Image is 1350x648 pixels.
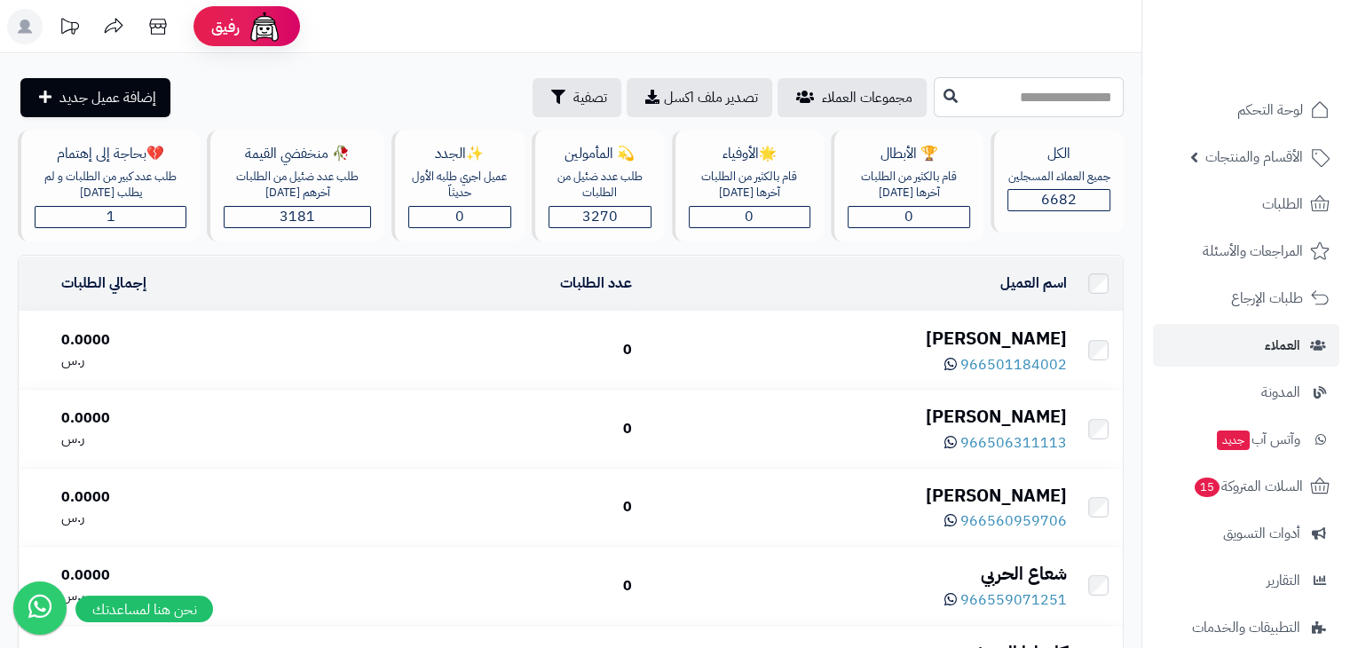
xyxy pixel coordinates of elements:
span: المراجعات والأسئلة [1203,239,1303,264]
a: إضافة عميل جديد [20,78,170,117]
a: أدوات التسويق [1153,512,1339,555]
span: 0 [745,206,754,227]
a: المراجعات والأسئلة [1153,230,1339,273]
div: جميع العملاء المسجلين [1007,169,1110,186]
div: طلب عدد كبير من الطلبات و لم يطلب [DATE] [35,169,186,202]
a: عدد الطلبات [560,273,632,294]
div: الكل [1007,144,1110,164]
a: 💫 المأمولينطلب عدد ضئيل من الطلبات3270 [528,130,668,241]
span: مجموعات العملاء [822,87,912,108]
span: طلبات الإرجاع [1231,286,1303,311]
div: 0 [308,576,632,597]
span: السلات المتروكة [1193,474,1303,499]
a: الطلبات [1153,183,1339,225]
div: طلب عدد ضئيل من الطلبات [549,169,651,202]
a: السلات المتروكة15 [1153,465,1339,508]
div: 🌟الأوفياء [689,144,811,164]
span: 6682 [1041,189,1077,210]
span: 966501184002 [960,354,1067,375]
a: 966560959706 [944,510,1067,532]
div: 🏆 الأبطال [848,144,970,164]
div: [PERSON_NAME] [646,483,1067,509]
span: 966559071251 [960,589,1067,611]
div: ر.س [61,586,295,606]
span: 3270 [582,206,618,227]
span: 3181 [280,206,315,227]
a: 💔بحاجة إلى إهتمامطلب عدد كبير من الطلبات و لم يطلب [DATE]1 [14,130,203,241]
a: تصدير ملف اكسل [627,78,772,117]
span: 0 [455,206,464,227]
span: لوحة التحكم [1237,98,1303,122]
a: وآتس آبجديد [1153,418,1339,461]
div: 💫 المأمولين [549,144,651,164]
div: ر.س [61,429,295,449]
div: ر.س [61,508,295,528]
div: طلب عدد ضئيل من الطلبات آخرهم [DATE] [224,169,370,202]
a: ✨الجددعميل اجري طلبه الأول حديثاّ0 [388,130,528,241]
span: إضافة عميل جديد [59,87,156,108]
span: 1 [107,206,115,227]
button: تصفية [533,78,621,117]
span: تصدير ملف اكسل [664,87,758,108]
a: تحديثات المنصة [47,9,91,49]
span: 0 [904,206,913,227]
div: 🥀 منخفضي القيمة [224,144,370,164]
a: اسم العميل [1000,273,1067,294]
a: التقارير [1153,559,1339,602]
a: 966559071251 [944,589,1067,611]
span: الأقسام والمنتجات [1205,145,1303,170]
span: رفيق [211,16,240,37]
div: 0 [308,497,632,518]
a: 🏆 الأبطالقام بالكثير من الطلبات آخرها [DATE]0 [827,130,987,241]
a: لوحة التحكم [1153,89,1339,131]
div: 0.0000 [61,408,295,429]
span: جديد [1217,431,1250,450]
span: أدوات التسويق [1223,521,1300,546]
div: ر.س [61,351,295,371]
a: المدونة [1153,371,1339,414]
div: [PERSON_NAME] [646,326,1067,352]
a: 966501184002 [944,354,1067,375]
a: 🌟الأوفياءقام بالكثير من الطلبات آخرها [DATE]0 [668,130,828,241]
div: قام بالكثير من الطلبات آخرها [DATE] [689,169,811,202]
span: 966506311113 [960,432,1067,454]
span: 15 [1195,478,1220,497]
div: قام بالكثير من الطلبات آخرها [DATE] [848,169,970,202]
a: الكلجميع العملاء المسجلين6682 [987,130,1127,241]
img: ai-face.png [247,9,282,44]
span: 966560959706 [960,510,1067,532]
a: مجموعات العملاء [778,78,927,117]
div: 0.0000 [61,487,295,508]
span: الطلبات [1262,192,1303,217]
div: شعاع الحربي [646,561,1067,587]
span: تصفية [573,87,607,108]
a: 🥀 منخفضي القيمةطلب عدد ضئيل من الطلبات آخرهم [DATE]3181 [203,130,387,241]
div: 0 [308,340,632,360]
span: العملاء [1265,333,1300,358]
div: [PERSON_NAME] [646,404,1067,430]
span: وآتس آب [1215,427,1300,452]
a: طلبات الإرجاع [1153,277,1339,320]
div: 💔بحاجة إلى إهتمام [35,144,186,164]
div: 0.0000 [61,565,295,586]
div: ✨الجدد [408,144,511,164]
div: عميل اجري طلبه الأول حديثاّ [408,169,511,202]
a: 966506311113 [944,432,1067,454]
span: التقارير [1267,568,1300,593]
a: إجمالي الطلبات [61,273,146,294]
div: 0.0000 [61,330,295,351]
a: العملاء [1153,324,1339,367]
span: التطبيقات والخدمات [1192,615,1300,640]
div: 0 [308,419,632,439]
span: المدونة [1261,380,1300,405]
